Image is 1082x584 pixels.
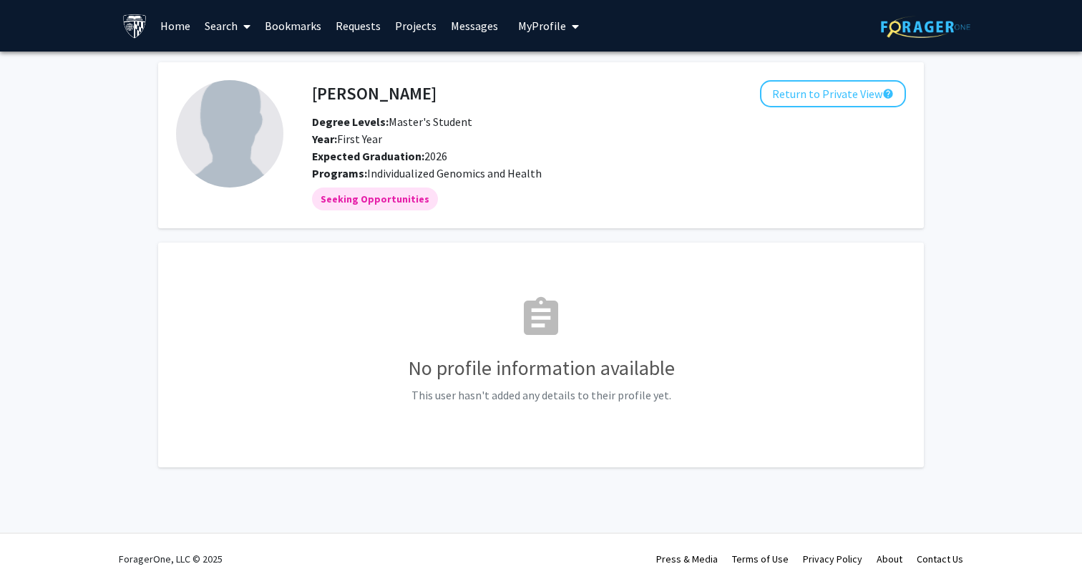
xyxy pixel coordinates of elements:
[176,356,906,381] h3: No profile information available
[122,14,147,39] img: Johns Hopkins University Logo
[518,295,564,341] mat-icon: assignment
[877,553,902,565] a: About
[367,166,542,180] span: Individualized Genomics and Health
[258,1,328,51] a: Bookmarks
[11,520,61,573] iframe: Chat
[656,553,718,565] a: Press & Media
[153,1,198,51] a: Home
[760,80,906,107] button: Return to Private View
[312,149,447,163] span: 2026
[312,132,382,146] span: First Year
[444,1,505,51] a: Messages
[518,19,566,33] span: My Profile
[312,166,367,180] b: Programs:
[198,1,258,51] a: Search
[803,553,862,565] a: Privacy Policy
[882,85,894,102] mat-icon: help
[732,553,789,565] a: Terms of Use
[312,132,337,146] b: Year:
[312,80,437,107] h4: [PERSON_NAME]
[881,16,970,38] img: ForagerOne Logo
[312,188,438,210] mat-chip: Seeking Opportunities
[312,115,472,129] span: Master's Student
[176,386,906,404] p: This user hasn't added any details to their profile yet.
[176,80,283,188] img: Profile Picture
[312,115,389,129] b: Degree Levels:
[328,1,388,51] a: Requests
[312,149,424,163] b: Expected Graduation:
[917,553,963,565] a: Contact Us
[388,1,444,51] a: Projects
[119,534,223,584] div: ForagerOne, LLC © 2025
[158,243,924,467] fg-card: No Profile Information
